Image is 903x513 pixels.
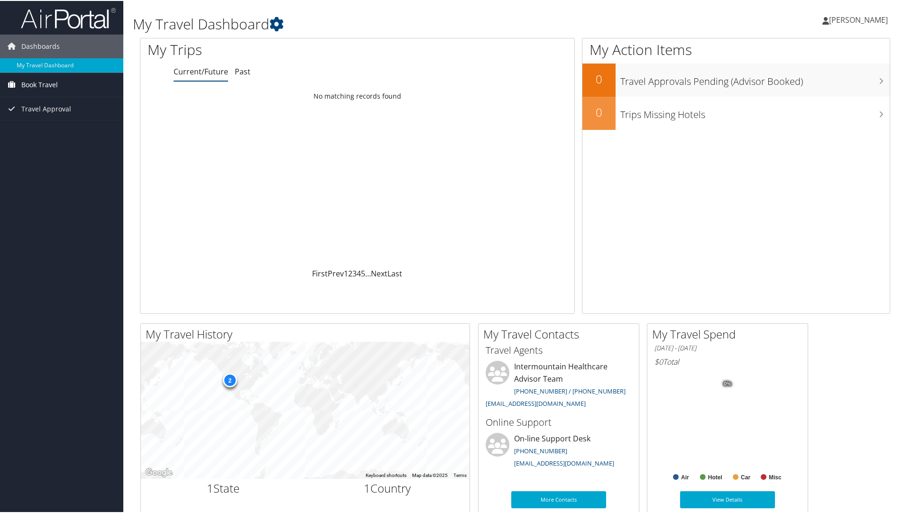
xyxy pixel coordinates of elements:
[582,63,890,96] a: 0Travel Approvals Pending (Advisor Booked)
[140,87,574,104] td: No matching records found
[680,490,775,507] a: View Details
[486,398,586,407] a: [EMAIL_ADDRESS][DOMAIN_NAME]
[371,267,387,278] a: Next
[724,380,731,386] tspan: 0%
[681,473,689,480] text: Air
[344,267,348,278] a: 1
[514,446,567,454] a: [PHONE_NUMBER]
[652,325,808,341] h2: My Travel Spend
[620,69,890,87] h3: Travel Approvals Pending (Advisor Booked)
[620,102,890,120] h3: Trips Missing Hotels
[21,34,60,57] span: Dashboards
[222,372,237,386] div: 2
[361,267,365,278] a: 5
[486,343,632,356] h3: Travel Agents
[365,267,371,278] span: …
[387,267,402,278] a: Last
[769,473,782,480] text: Misc
[486,415,632,428] h3: Online Support
[829,14,888,24] span: [PERSON_NAME]
[708,473,722,480] text: Hotel
[143,466,175,478] img: Google
[348,267,352,278] a: 2
[481,360,636,411] li: Intermountain Healthcare Advisor Team
[357,267,361,278] a: 4
[352,267,357,278] a: 3
[21,96,71,120] span: Travel Approval
[328,267,344,278] a: Prev
[582,96,890,129] a: 0Trips Missing Hotels
[654,356,663,366] span: $0
[453,472,467,477] a: Terms (opens in new tab)
[514,458,614,467] a: [EMAIL_ADDRESS][DOMAIN_NAME]
[654,356,801,366] h6: Total
[21,72,58,96] span: Book Travel
[148,479,298,495] h2: State
[174,65,228,76] a: Current/Future
[511,490,606,507] a: More Contacts
[147,39,387,59] h1: My Trips
[822,5,897,33] a: [PERSON_NAME]
[207,479,213,495] span: 1
[21,6,116,28] img: airportal-logo.png
[235,65,250,76] a: Past
[483,325,639,341] h2: My Travel Contacts
[582,70,616,86] h2: 0
[412,472,448,477] span: Map data ©2025
[364,479,370,495] span: 1
[313,479,463,495] h2: Country
[143,466,175,478] a: Open this area in Google Maps (opens a new window)
[741,473,750,480] text: Car
[312,267,328,278] a: First
[366,471,406,478] button: Keyboard shortcuts
[514,386,626,394] a: [PHONE_NUMBER] / [PHONE_NUMBER]
[582,103,616,119] h2: 0
[582,39,890,59] h1: My Action Items
[133,13,643,33] h1: My Travel Dashboard
[146,325,470,341] h2: My Travel History
[481,432,636,471] li: On-line Support Desk
[654,343,801,352] h6: [DATE] - [DATE]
